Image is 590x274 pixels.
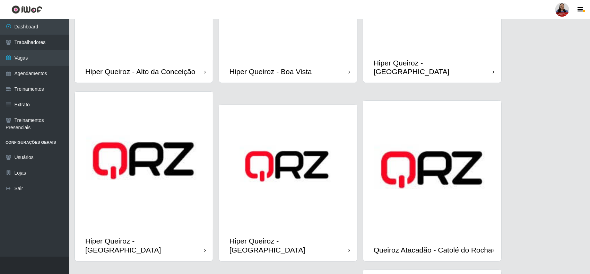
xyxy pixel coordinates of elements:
[85,67,196,76] div: Hiper Queiroz - Alto da Conceição
[363,101,501,239] img: cardImg
[11,5,42,14] img: CoreUI Logo
[75,92,213,261] a: Hiper Queiroz - [GEOGRAPHIC_DATA]
[374,59,493,76] div: Hiper Queiroz - [GEOGRAPHIC_DATA]
[363,101,501,261] a: Queiroz Atacadão - Catolé do Rocha
[374,246,492,254] div: Queiroz Atacadão - Catolé do Rocha
[75,92,213,230] img: cardImg
[229,237,348,254] div: Hiper Queiroz - [GEOGRAPHIC_DATA]
[219,105,357,261] a: Hiper Queiroz - [GEOGRAPHIC_DATA]
[85,237,204,254] div: Hiper Queiroz - [GEOGRAPHIC_DATA]
[229,67,312,76] div: Hiper Queiroz - Boa Vista
[219,105,357,230] img: cardImg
